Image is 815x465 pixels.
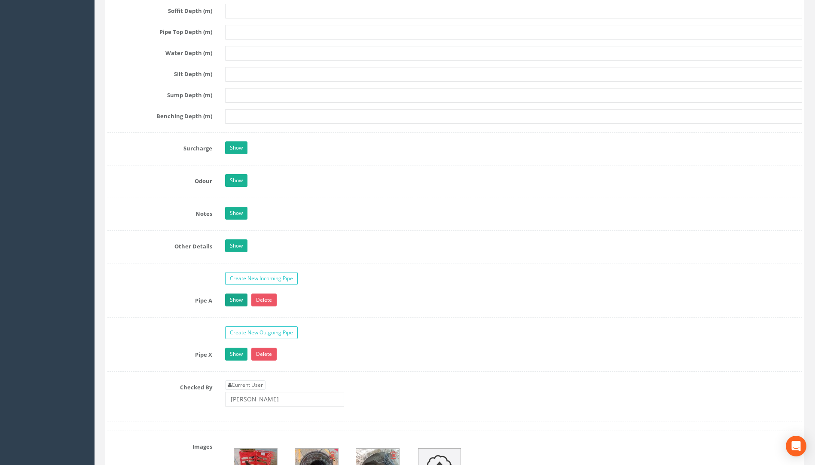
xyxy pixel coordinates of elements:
[225,380,266,390] a: Current User
[101,46,219,57] label: Water Depth (m)
[225,174,247,187] a: Show
[786,436,806,456] div: Open Intercom Messenger
[225,272,298,285] a: Create New Incoming Pipe
[251,348,277,361] a: Delete
[101,380,219,392] label: Checked By
[101,109,219,120] label: Benching Depth (m)
[101,174,219,185] label: Odour
[101,67,219,78] label: Silt Depth (m)
[225,141,247,154] a: Show
[101,88,219,99] label: Sump Depth (m)
[225,326,298,339] a: Create New Outgoing Pipe
[225,294,247,306] a: Show
[251,294,277,306] a: Delete
[225,207,247,220] a: Show
[225,239,247,252] a: Show
[101,207,219,218] label: Notes
[225,348,247,361] a: Show
[101,348,219,359] label: Pipe X
[101,294,219,305] label: Pipe A
[101,4,219,15] label: Soffit Depth (m)
[101,141,219,153] label: Surcharge
[101,239,219,251] label: Other Details
[101,440,219,451] label: Images
[101,25,219,36] label: Pipe Top Depth (m)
